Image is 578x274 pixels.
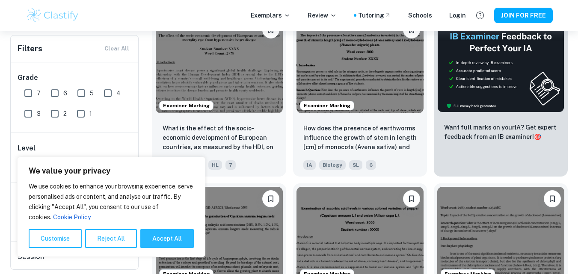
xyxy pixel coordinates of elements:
[29,166,194,176] p: We value your privacy
[225,160,236,170] span: 7
[319,160,346,170] span: Biology
[156,18,283,113] img: Biology IA example thumbnail: What is the effect of the socio-economic
[29,229,82,248] button: Customise
[366,160,376,170] span: 6
[37,109,41,118] span: 3
[89,109,92,118] span: 1
[29,181,194,222] p: We use cookies to enhance your browsing experience, serve personalised ads or content, and analys...
[251,11,290,20] p: Exemplars
[90,88,94,98] span: 5
[85,229,137,248] button: Reject All
[208,160,222,170] span: HL
[403,190,420,207] button: Please log in to bookmark exemplars
[349,160,362,170] span: SL
[163,124,276,153] p: What is the effect of the socio-economic development of European countries, as measured by the HD...
[358,11,391,20] a: Tutoring
[26,7,80,24] img: Clastify logo
[53,213,91,221] a: Cookie Policy
[17,157,205,257] div: We value your privacy
[449,11,466,20] a: Login
[160,102,213,109] span: Examiner Marking
[116,88,121,98] span: 4
[544,190,561,207] button: Please log in to bookmark exemplars
[37,88,41,98] span: 7
[303,124,417,153] p: How does the presence of earthworms influence the growth of stem in length [cm] of monocots (Aven...
[140,229,194,248] button: Accept All
[18,143,132,153] h6: Level
[63,109,67,118] span: 2
[437,18,564,112] img: Thumbnail
[473,8,487,23] button: Help and Feedback
[63,88,67,98] span: 6
[408,11,432,20] a: Schools
[300,102,354,109] span: Examiner Marking
[444,123,557,141] p: Want full marks on your IA ? Get expert feedback from an IB examiner!
[18,252,132,269] h6: Session
[18,43,42,55] h6: Filters
[18,73,132,83] h6: Grade
[296,18,424,113] img: Biology IA example thumbnail: How does the presence of earthworms infl
[494,8,553,23] button: JOIN FOR FREE
[303,160,316,170] span: IA
[434,15,568,177] a: ThumbnailWant full marks on yourIA? Get expert feedback from an IB examiner!
[262,190,279,207] button: Please log in to bookmark exemplars
[152,15,286,177] a: Examiner MarkingPlease log in to bookmark exemplarsWhat is the effect of the socio-economic devel...
[308,11,337,20] p: Review
[534,133,541,140] span: 🎯
[293,15,427,177] a: Examiner MarkingPlease log in to bookmark exemplarsHow does the presence of earthworms influence ...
